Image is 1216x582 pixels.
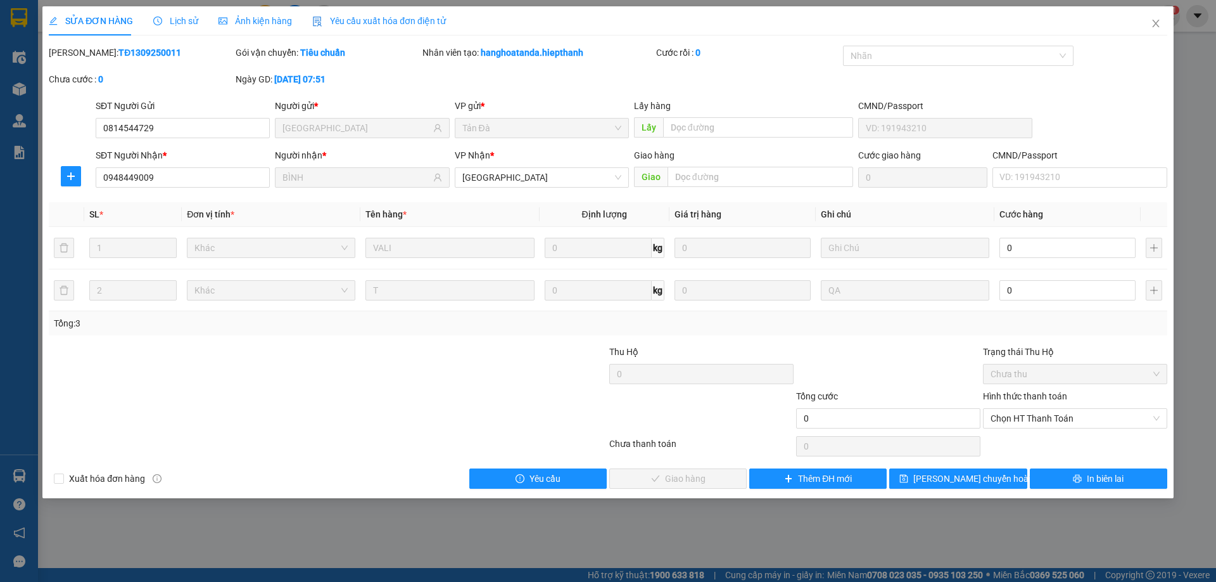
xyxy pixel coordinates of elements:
[61,166,81,186] button: plus
[153,474,161,483] span: info-circle
[365,209,407,219] span: Tên hàng
[634,101,671,111] span: Lấy hàng
[455,99,629,113] div: VP gửi
[991,409,1160,428] span: Chọn HT Thanh Toán
[54,316,469,330] div: Tổng: 3
[89,209,99,219] span: SL
[634,117,663,138] span: Lấy
[1151,18,1161,29] span: close
[365,238,534,258] input: VD: Bàn, Ghế
[433,173,442,182] span: user
[608,437,795,459] div: Chưa thanh toán
[999,209,1043,219] span: Cước hàng
[798,472,852,486] span: Thêm ĐH mới
[663,117,853,138] input: Dọc đường
[529,472,560,486] span: Yêu cầu
[462,168,621,187] span: Tân Châu
[218,16,292,26] span: Ảnh kiện hàng
[983,345,1167,359] div: Trạng thái Thu Hộ
[194,281,348,300] span: Khác
[49,72,233,86] div: Chưa cước :
[582,209,627,219] span: Định lượng
[889,469,1027,489] button: save[PERSON_NAME] chuyển hoàn
[991,365,1160,384] span: Chưa thu
[275,148,449,162] div: Người nhận
[634,167,668,187] span: Giao
[821,238,989,258] input: Ghi Chú
[858,150,921,160] label: Cước giao hàng
[816,202,994,227] th: Ghi chú
[668,167,853,187] input: Dọc đường
[656,46,840,60] div: Cước rồi :
[899,474,908,484] span: save
[1146,238,1162,258] button: plus
[674,280,811,301] input: 0
[118,48,181,58] b: TĐ1309250011
[858,118,1032,138] input: VD: 191943210
[282,171,430,184] input: Tên người nhận
[433,124,442,133] span: user
[858,99,1032,113] div: CMND/Passport
[422,46,654,60] div: Nhân viên tạo:
[1030,469,1167,489] button: printerIn biên lai
[61,171,80,181] span: plus
[674,209,721,219] span: Giá trị hàng
[469,469,607,489] button: exclamation-circleYêu cầu
[455,150,490,160] span: VP Nhận
[821,280,989,301] input: Ghi Chú
[236,46,420,60] div: Gói vận chuyển:
[992,148,1167,162] div: CMND/Passport
[1146,280,1162,301] button: plus
[275,99,449,113] div: Người gửi
[652,238,664,258] span: kg
[218,16,227,25] span: picture
[749,469,887,489] button: plusThêm ĐH mới
[481,48,583,58] b: hanghoatanda.hiepthanh
[784,474,793,484] span: plus
[365,280,534,301] input: VD: Bàn, Ghế
[54,280,74,301] button: delete
[187,209,234,219] span: Đơn vị tính
[983,391,1067,401] label: Hình thức thanh toán
[49,16,58,25] span: edit
[96,148,270,162] div: SĐT Người Nhận
[674,238,811,258] input: 0
[516,474,524,484] span: exclamation-circle
[858,167,987,188] input: Cước giao hàng
[913,472,1034,486] span: [PERSON_NAME] chuyển hoàn
[98,74,103,84] b: 0
[194,238,348,257] span: Khác
[462,119,621,138] span: Tản Đà
[54,238,74,258] button: delete
[49,46,233,60] div: [PERSON_NAME]:
[153,16,162,25] span: clock-circle
[312,16,322,27] img: icon
[312,16,446,26] span: Yêu cầu xuất hóa đơn điện tử
[236,72,420,86] div: Ngày GD:
[609,469,747,489] button: checkGiao hàng
[64,472,150,486] span: Xuất hóa đơn hàng
[634,150,674,160] span: Giao hàng
[274,74,326,84] b: [DATE] 07:51
[1138,6,1174,42] button: Close
[1073,474,1082,484] span: printer
[49,16,133,26] span: SỬA ĐƠN HÀNG
[153,16,198,26] span: Lịch sử
[695,48,700,58] b: 0
[609,347,638,357] span: Thu Hộ
[796,391,838,401] span: Tổng cước
[96,99,270,113] div: SĐT Người Gửi
[652,280,664,301] span: kg
[1087,472,1124,486] span: In biên lai
[282,121,430,135] input: Tên người gửi
[300,48,345,58] b: Tiêu chuẩn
